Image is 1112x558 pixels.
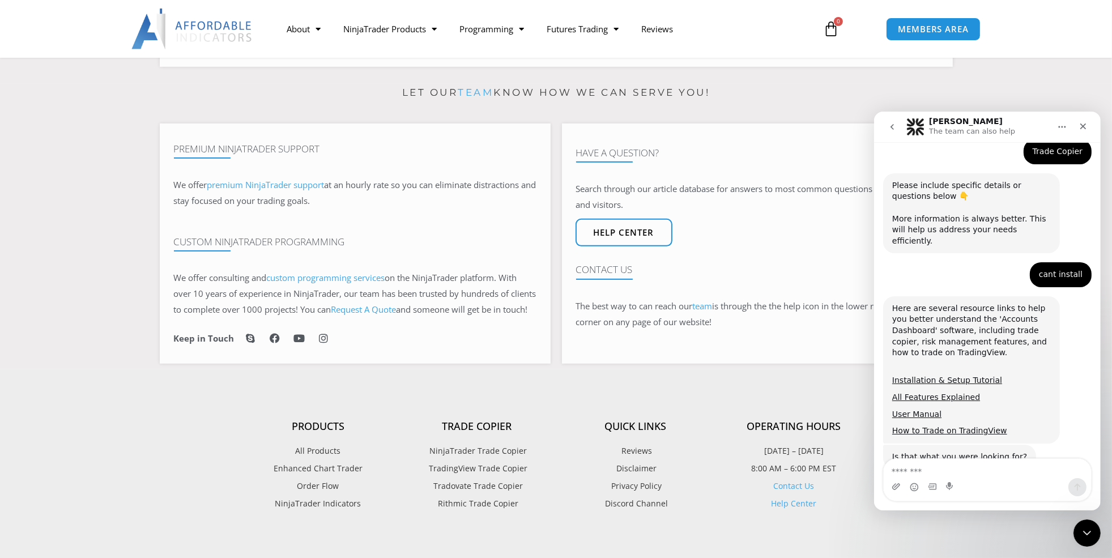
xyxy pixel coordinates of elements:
[772,498,817,509] a: Help Center
[556,461,715,476] a: Disclaimer
[556,479,715,493] a: Privacy Policy
[398,420,556,433] h4: Trade Copier
[131,8,253,49] img: LogoAI | Affordable Indicators – NinjaTrader
[239,444,398,458] a: All Products
[693,300,713,312] a: team
[174,143,536,155] h4: Premium NinjaTrader Support
[898,25,969,33] span: MEMBERS AREA
[398,496,556,511] a: Rithmic Trade Copier
[174,179,536,206] span: at an hourly rate so you can eliminate distractions and stay focused on your trading goals.
[594,228,654,237] span: Help center
[174,333,235,344] h6: Keep in Touch
[239,461,398,476] a: Enhanced Chart Trader
[535,16,630,42] a: Futures Trading
[398,444,556,458] a: NinjaTrader Trade Copier
[174,272,536,315] span: on the NinjaTrader platform. With over 10 years of experience in NinjaTrader, our team has been t...
[619,444,652,458] span: Reviews
[576,181,939,213] p: Search through our article database for answers to most common questions from customers and visit...
[448,16,535,42] a: Programming
[556,444,715,458] a: Reviews
[174,236,536,248] h4: Custom NinjaTrader Programming
[609,479,662,493] span: Privacy Policy
[1073,519,1101,547] iframe: Intercom live chat
[207,179,325,190] a: premium NinjaTrader support
[174,179,207,190] span: We offer
[332,16,448,42] a: NinjaTrader Products
[160,84,953,102] p: Let our know how we can serve you!
[174,272,385,283] span: We offer consulting and
[239,496,398,511] a: NinjaTrader Indicators
[431,479,523,493] span: Tradovate Trade Copier
[458,87,493,98] a: team
[275,496,361,511] span: NinjaTrader Indicators
[715,444,874,458] p: [DATE] – [DATE]
[426,461,527,476] span: TradingView Trade Copier
[275,16,810,42] nav: Menu
[715,461,874,476] p: 8:00 AM – 6:00 PM EST
[614,461,657,476] span: Disclaimer
[806,12,856,45] a: 0
[774,480,815,491] a: Contact Us
[874,112,1101,510] iframe: Intercom live chat
[886,18,981,41] a: MEMBERS AREA
[603,496,668,511] span: Discord Channel
[267,272,385,283] a: custom programming services
[427,444,527,458] span: NinjaTrader Trade Copier
[435,496,518,511] span: Rithmic Trade Copier
[297,479,339,493] span: Order Flow
[398,461,556,476] a: TradingView Trade Copier
[715,420,874,433] h4: Operating Hours
[556,420,715,433] h4: Quick Links
[834,17,843,26] span: 0
[576,147,939,159] h4: Have A Question?
[556,496,715,511] a: Discord Channel
[331,304,397,315] a: Request A Quote
[630,16,684,42] a: Reviews
[274,461,363,476] span: Enhanced Chart Trader
[576,264,939,275] h4: Contact Us
[239,420,398,433] h4: Products
[398,479,556,493] a: Tradovate Trade Copier
[275,16,332,42] a: About
[576,219,672,246] a: Help center
[576,299,939,330] p: The best way to can reach our is through the the help icon in the lower right-hand corner on any ...
[296,444,341,458] span: All Products
[239,479,398,493] a: Order Flow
